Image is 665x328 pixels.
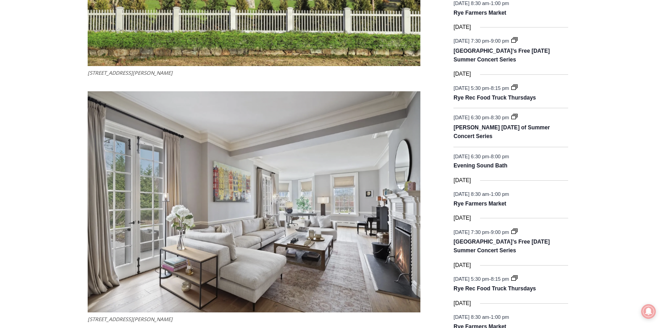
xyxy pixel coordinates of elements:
[491,153,509,159] span: 8:00 pm
[453,200,506,208] a: Rye Farmers Market
[491,191,509,197] span: 1:00 pm
[453,191,489,197] span: [DATE] 8:30 am
[453,285,536,293] a: Rye Rec Food Truck Thursdays
[453,276,489,282] span: [DATE] 5:30 pm
[453,299,471,308] time: [DATE]
[88,91,420,312] img: 169 Milton Road, Rye
[453,124,550,140] a: [PERSON_NAME] [DATE] of Summer Concert Series
[453,48,550,64] a: [GEOGRAPHIC_DATA]’s Free [DATE] Summer Concert Series
[453,95,536,102] a: Rye Rec Food Truck Thursdays
[240,91,425,112] span: Intern @ [DOMAIN_NAME]
[453,23,471,32] time: [DATE]
[88,69,420,77] figcaption: [STREET_ADDRESS][PERSON_NAME]
[453,314,509,320] time: -
[491,85,509,90] span: 8:15 pm
[453,176,471,185] time: [DATE]
[453,153,489,159] span: [DATE] 6:30 pm
[94,57,130,110] div: "...watching a master [PERSON_NAME] chef prepare an omakase meal is fascinating dinner theater an...
[453,261,471,270] time: [DATE]
[221,89,445,114] a: Intern @ [DOMAIN_NAME]
[491,314,509,320] span: 1:00 pm
[0,92,92,114] a: Open Tues. - Sun. [PHONE_NUMBER]
[88,315,420,323] figcaption: [STREET_ADDRESS][PERSON_NAME]
[453,70,471,78] time: [DATE]
[453,239,550,255] a: [GEOGRAPHIC_DATA]’s Free [DATE] Summer Concert Series
[232,0,434,89] div: "At the 10am stand-up meeting, each intern gets a chance to take [PERSON_NAME] and the other inte...
[491,229,509,234] span: 9:00 pm
[491,115,509,120] span: 8:30 pm
[491,38,509,44] span: 9:00 pm
[453,229,489,234] span: [DATE] 7:30 pm
[453,162,507,170] a: Evening Sound Bath
[453,115,489,120] span: [DATE] 6:30 pm
[453,276,510,282] time: -
[453,85,489,90] span: [DATE] 5:30 pm
[453,314,489,320] span: [DATE] 8:30 am
[491,276,509,282] span: 8:15 pm
[453,191,509,197] time: -
[453,85,510,90] time: -
[453,38,510,44] time: -
[453,10,506,17] a: Rye Farmers Market
[453,115,510,120] time: -
[453,214,471,222] time: [DATE]
[453,229,510,234] time: -
[3,95,90,129] span: Open Tues. - Sun. [PHONE_NUMBER]
[453,38,489,44] span: [DATE] 7:30 pm
[453,153,509,159] time: -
